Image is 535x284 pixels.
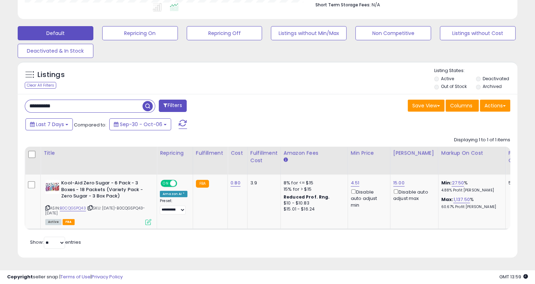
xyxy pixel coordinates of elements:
[231,179,240,187] a: 0.80
[92,273,123,280] a: Privacy Policy
[60,205,86,211] a: B0CQGSPQ43
[102,26,178,40] button: Repricing On
[43,149,154,157] div: Title
[271,26,347,40] button: Listings without Min/Max
[441,149,502,157] div: Markup on Cost
[45,180,151,224] div: ASIN:
[371,1,380,8] span: N/A
[438,147,505,174] th: The percentage added to the cost of goods (COGS) that forms the calculator for Min & Max prices.
[45,219,62,225] span: All listings currently available for purchase on Amazon
[351,188,385,208] div: Disable auto adjust min
[284,157,288,163] small: Amazon Fees.
[480,100,510,112] button: Actions
[61,180,147,201] b: Kool-Aid Zero Sugar - 6 Pack - 3 Boxes - 18 Packets (Variety Pack - Zero Sugar - 3 Box Pack)
[18,26,93,40] button: Default
[441,179,452,186] b: Min:
[351,149,387,157] div: Min Price
[284,180,342,186] div: 8% for <= $15
[196,180,209,188] small: FBA
[74,122,106,128] span: Compared to:
[284,194,330,200] b: Reduced Prof. Rng.
[30,239,81,245] span: Show: entries
[284,200,342,206] div: $10 - $10.83
[45,180,59,194] img: 51-vKII30bL._SL40_.jpg
[18,44,93,58] button: Deactivated & In Stock
[63,219,75,225] span: FBA
[37,70,65,80] h5: Listings
[60,273,91,280] a: Terms of Use
[120,121,162,128] span: Sep-30 - Oct-06
[36,121,64,128] span: Last 7 Days
[508,149,533,164] div: Fulfillable Quantity
[441,180,500,193] div: %
[25,82,56,89] div: Clear All Filters
[45,205,145,216] span: | SKU: [DATE]-B0CQGSPQ43-[DATE]
[434,67,517,74] p: Listing States:
[187,26,262,40] button: Repricing Off
[160,199,187,214] div: Preset:
[160,191,187,197] div: Amazon AI *
[441,196,454,203] b: Max:
[7,273,33,280] strong: Copyright
[453,196,470,203] a: 1,137.50
[441,188,500,193] p: 4.88% Profit [PERSON_NAME]
[440,26,516,40] button: Listings without Cost
[159,100,186,112] button: Filters
[508,180,530,186] div: 55
[7,274,123,280] div: seller snap | |
[250,180,275,186] div: 3.9
[284,149,345,157] div: Amazon Fees
[25,118,73,130] button: Last 7 Days
[441,196,500,209] div: %
[196,149,225,157] div: Fulfillment
[393,188,433,202] div: Disable auto adjust max
[351,179,360,187] a: 4.51
[355,26,431,40] button: Non Competitive
[231,149,244,157] div: Cost
[250,149,278,164] div: Fulfillment Cost
[499,273,528,280] span: 2025-10-14 13:59 GMT
[446,100,479,112] button: Columns
[393,149,435,157] div: [PERSON_NAME]
[109,118,171,130] button: Sep-30 - Oct-06
[441,205,500,209] p: 60.67% Profit [PERSON_NAME]
[161,181,170,187] span: ON
[393,179,405,187] a: 15.00
[176,181,187,187] span: OFF
[483,83,502,89] label: Archived
[454,137,510,143] div: Displaying 1 to 1 of 1 items
[315,2,370,8] b: Short Term Storage Fees:
[483,76,509,82] label: Deactivated
[441,83,467,89] label: Out of Stock
[284,206,342,212] div: $15.01 - $16.24
[408,100,444,112] button: Save View
[441,76,454,82] label: Active
[452,179,464,187] a: 27.50
[284,186,342,193] div: 15% for > $15
[160,149,190,157] div: Repricing
[450,102,472,109] span: Columns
